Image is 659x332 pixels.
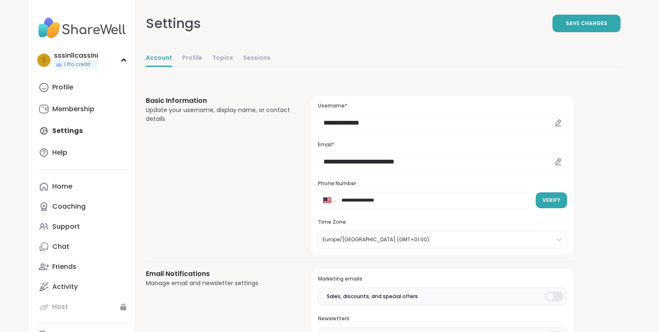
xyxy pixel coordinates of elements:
[146,269,292,279] h3: Email Notifications
[52,242,69,251] div: Chat
[36,297,129,317] a: Host
[52,262,76,271] div: Friends
[52,83,73,92] div: Profile
[146,279,292,288] div: Manage email and newsletter settings
[42,55,46,66] span: s
[36,176,129,197] a: Home
[146,13,201,33] div: Settings
[552,15,621,32] button: Save Changes
[52,202,86,211] div: Coaching
[52,222,80,231] div: Support
[36,217,129,237] a: Support
[146,96,292,106] h3: Basic Information
[36,197,129,217] a: Coaching
[318,276,567,283] h3: Marketing emails
[52,148,67,157] div: Help
[212,50,233,67] a: Topics
[146,50,172,67] a: Account
[36,13,129,43] img: ShareWell Nav Logo
[36,237,129,257] a: Chat
[318,219,567,226] h3: Time Zone
[243,50,270,67] a: Sessions
[146,106,292,123] div: Update your username, display name, or contact details
[52,282,78,291] div: Activity
[542,197,560,204] span: Verify
[52,182,72,191] div: Home
[54,51,98,60] div: sssinllcassini
[36,257,129,277] a: Friends
[566,20,607,27] span: Save Changes
[36,143,129,163] a: Help
[52,302,68,312] div: Host
[64,61,90,68] span: 1 Pro credit
[318,180,567,187] h3: Phone Number
[318,102,567,110] h3: Username*
[182,50,202,67] a: Profile
[327,293,418,300] span: Sales, discounts, and special offers
[36,77,129,97] a: Profile
[318,315,567,322] h3: Newsletters
[36,277,129,297] a: Activity
[36,99,129,119] a: Membership
[52,105,94,114] div: Membership
[536,192,567,208] button: Verify
[318,141,567,148] h3: Email*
